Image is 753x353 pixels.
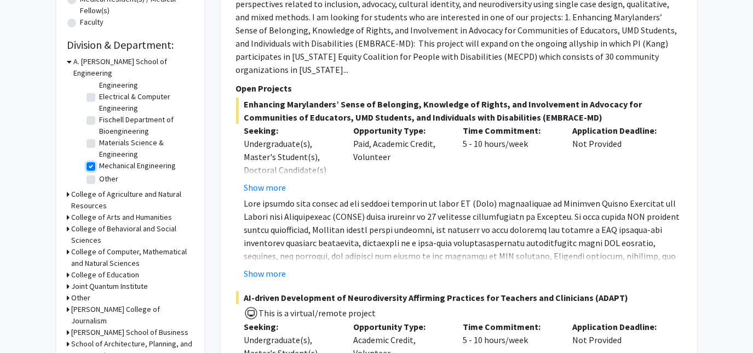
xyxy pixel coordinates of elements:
[463,320,556,333] p: Time Commitment:
[72,269,140,281] h3: College of Education
[72,292,91,304] h3: Other
[564,124,674,194] div: Not Provided
[100,137,191,160] label: Materials Science & Engineering
[72,246,193,269] h3: College of Computer, Mathematical and Natural Sciences
[72,281,148,292] h3: Joint Quantum Institute
[8,304,47,345] iframe: Chat
[353,124,446,137] p: Opportunity Type:
[100,68,191,91] label: Civil & Environmental Engineering
[244,124,337,137] p: Seeking:
[345,124,455,194] div: Paid, Academic Credit, Volunteer
[244,181,286,194] button: Show more
[244,320,337,333] p: Seeking:
[236,98,682,124] span: Enhancing Marylanders’ Sense of Belonging, Knowledge of Rights, and Involvement in Advocacy for C...
[72,304,193,327] h3: [PERSON_NAME] College of Journalism
[353,320,446,333] p: Opportunity Type:
[100,160,176,172] label: Mechanical Engineering
[572,124,665,137] p: Application Deadline:
[72,327,189,338] h3: [PERSON_NAME] School of Business
[74,56,193,79] h3: A. [PERSON_NAME] School of Engineering
[463,124,556,137] p: Time Commitment:
[244,267,286,280] button: Show more
[258,308,376,318] span: This is a virtual/remote project
[81,16,104,28] label: Faculty
[100,173,119,185] label: Other
[236,291,682,304] span: AI-driven Development of Neurodiversity Affirming Practices for Teachers and Clinicians (ADAPT)
[72,223,193,246] h3: College of Behavioral and Social Sciences
[72,212,173,223] h3: College of Arts and Humanities
[100,114,191,137] label: Fischell Department of Bioengineering
[72,189,193,212] h3: College of Agriculture and Natural Resources
[236,82,682,95] p: Open Projects
[100,91,191,114] label: Electrical & Computer Engineering
[455,124,564,194] div: 5 - 10 hours/week
[67,38,193,52] h2: Division & Department:
[244,137,337,203] div: Undergraduate(s), Master's Student(s), Doctoral Candidate(s) (PhD, MD, DMD, PharmD, etc.)
[572,320,665,333] p: Application Deadline:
